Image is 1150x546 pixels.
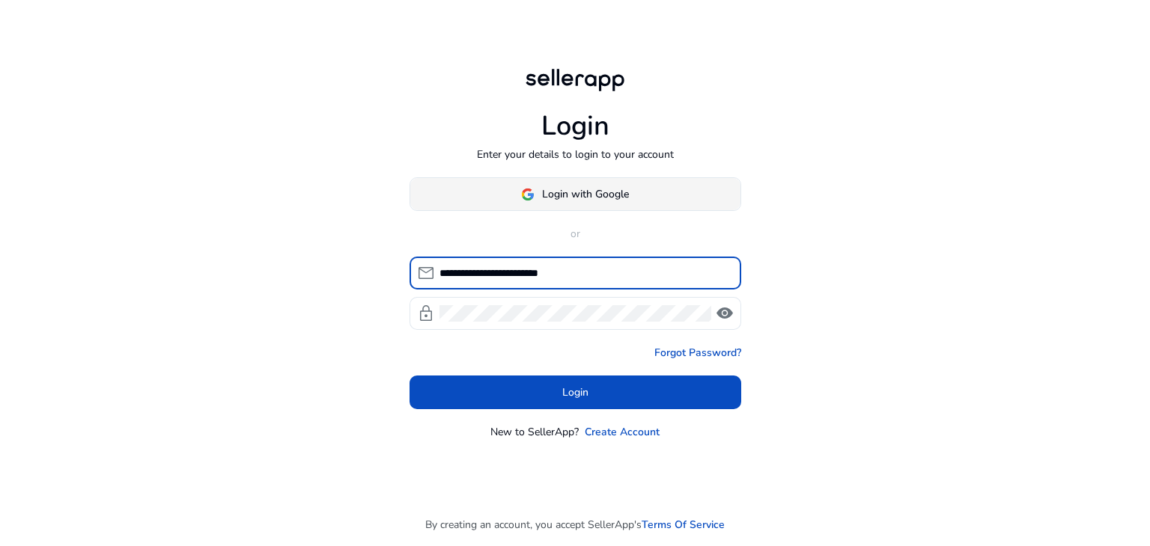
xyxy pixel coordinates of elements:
[585,424,660,440] a: Create Account
[417,264,435,282] span: mail
[490,424,579,440] p: New to SellerApp?
[410,177,741,211] button: Login with Google
[521,188,535,201] img: google-logo.svg
[562,384,588,400] span: Login
[642,517,725,533] a: Terms Of Service
[716,304,734,322] span: visibility
[410,375,741,409] button: Login
[417,304,435,322] span: lock
[654,345,741,361] a: Forgot Password?
[542,186,629,202] span: Login with Google
[477,147,674,162] p: Enter your details to login to your account
[541,110,609,142] h1: Login
[410,226,741,242] p: or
